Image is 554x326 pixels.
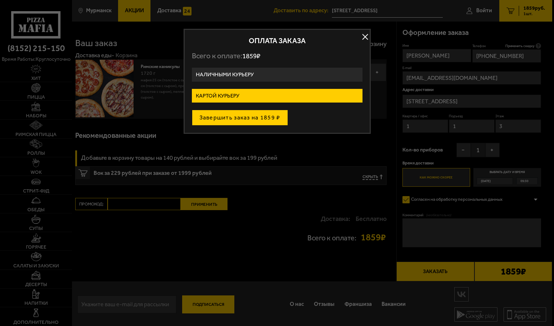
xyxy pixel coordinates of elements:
button: Завершить заказ на 1859 ₽ [192,110,288,126]
label: Картой курьеру [192,89,362,103]
span: 1859 ₽ [242,52,260,60]
h2: Оплата заказа [192,37,362,44]
p: Всего к оплате: [192,51,362,60]
label: Наличными курьеру [192,68,362,82]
